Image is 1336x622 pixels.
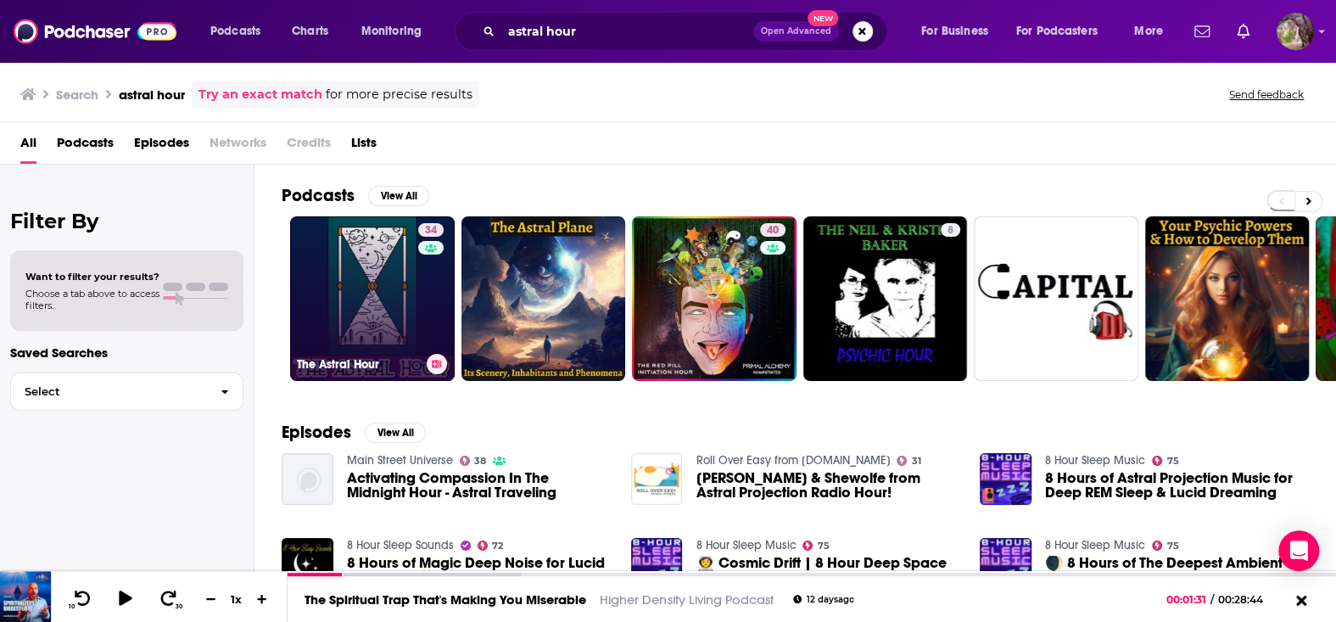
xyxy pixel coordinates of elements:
[753,21,839,42] button: Open AdvancedNew
[349,18,444,45] button: open menu
[56,87,98,103] h3: Search
[282,422,351,443] h2: Episodes
[460,456,487,466] a: 38
[119,87,185,103] h3: astral hour
[696,453,890,468] a: Roll Over Easy from BFF.fm
[808,10,838,26] span: New
[631,453,683,505] img: Beatrix Gravesguard & Shewolfe from Astral Projection Radio Hour!
[1278,530,1319,571] div: Open Intercom Messenger
[292,20,328,43] span: Charts
[1166,593,1210,606] span: 00:01:31
[947,222,953,239] span: 8
[478,541,504,551] a: 72
[909,18,1009,45] button: open menu
[1210,593,1214,606] span: /
[347,556,611,585] a: 8 Hours of Magic Deep Noise for Lucid Dreaming ✨ | Deep Sleep & Astral Travel
[474,457,486,465] span: 38
[501,18,753,45] input: Search podcasts, credits, & more...
[980,538,1031,590] img: 🌒 8 Hours of The Deepest Ambient Sleep Music | For Enhancing Dream Sleep & Astral Projection 🚀
[1224,87,1309,102] button: Send feedback
[1188,17,1216,46] a: Show notifications dropdown
[198,18,282,45] button: open menu
[818,542,830,550] span: 75
[912,457,921,465] span: 31
[210,129,266,164] span: Networks
[418,223,444,237] a: 34
[351,129,377,164] span: Lists
[1045,471,1309,500] span: 8 Hours of Astral Projection Music for Deep REM Sleep & Lucid Dreaming
[368,186,429,206] button: View All
[1005,18,1122,45] button: open menu
[1230,17,1256,46] a: Show notifications dropdown
[69,603,75,610] span: 10
[10,345,243,361] p: Saved Searches
[696,538,796,552] a: 8 Hour Sleep Music
[1277,13,1314,50] button: Show profile menu
[1277,13,1314,50] img: User Profile
[361,20,422,43] span: Monitoring
[897,456,921,466] a: 31
[921,20,988,43] span: For Business
[1045,453,1145,468] a: 8 Hour Sleep Music
[10,373,243,411] button: Select
[1152,456,1179,466] a: 75
[696,471,959,500] a: Beatrix Gravesguard & Shewolfe from Astral Projection Radio Hour!
[793,595,853,604] div: 12 days ago
[282,453,333,505] img: Activating Compassion In The Midnight Hour - Astral Traveling
[282,422,426,443] a: EpisodesView All
[761,27,831,36] span: Open Advanced
[326,85,472,104] span: for more precise results
[696,556,959,585] a: 👩‍🚀 Cosmic Drift | 8 Hour Deep Space Ambience (No Music) for Astral Projection, Deep Healing Slee...
[760,223,785,237] a: 40
[767,222,779,239] span: 40
[282,185,355,206] h2: Podcasts
[282,185,429,206] a: PodcastsView All
[1167,542,1179,550] span: 75
[282,538,333,590] img: 8 Hours of Magic Deep Noise for Lucid Dreaming ✨ | Deep Sleep & Astral Travel
[287,129,331,164] span: Credits
[134,129,189,164] a: Episodes
[14,15,176,48] img: Podchaser - Follow, Share and Rate Podcasts
[1045,556,1309,585] span: 🌒 8 Hours of The Deepest Ambient Sleep Music | For Enhancing Dream Sleep & Astral Projection 🚀
[290,216,455,381] a: 34The Astral Hour
[941,223,960,237] a: 8
[1045,538,1145,552] a: 8 Hour Sleep Music
[25,288,159,311] span: Choose a tab above to access filters.
[803,216,968,381] a: 8
[1214,593,1280,606] span: 00:28:44
[365,423,426,443] button: View All
[631,538,683,590] img: 👩‍🚀 Cosmic Drift | 8 Hour Deep Space Ambience (No Music) for Astral Projection, Deep Healing Slee...
[198,85,322,104] a: Try an exact match
[600,591,773,608] a: Higher Density Living Podcast
[425,222,437,239] span: 34
[25,271,159,283] span: Want to filter your results?
[1277,13,1314,50] span: Logged in as MSanz
[1122,18,1184,45] button: open menu
[696,471,959,500] span: [PERSON_NAME] & Shewolfe from Astral Projection Radio Hour!
[65,589,98,610] button: 10
[492,542,503,550] span: 72
[1016,20,1098,43] span: For Podcasters
[347,471,611,500] a: Activating Compassion In The Midnight Hour - Astral Traveling
[20,129,36,164] a: All
[980,453,1031,505] img: 8 Hours of Astral Projection Music for Deep REM Sleep & Lucid Dreaming
[632,216,797,381] a: 40
[154,589,186,610] button: 30
[471,12,903,51] div: Search podcasts, credits, & more...
[210,20,260,43] span: Podcasts
[176,603,182,610] span: 30
[1152,541,1179,551] a: 75
[281,18,338,45] a: Charts
[57,129,114,164] a: Podcasts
